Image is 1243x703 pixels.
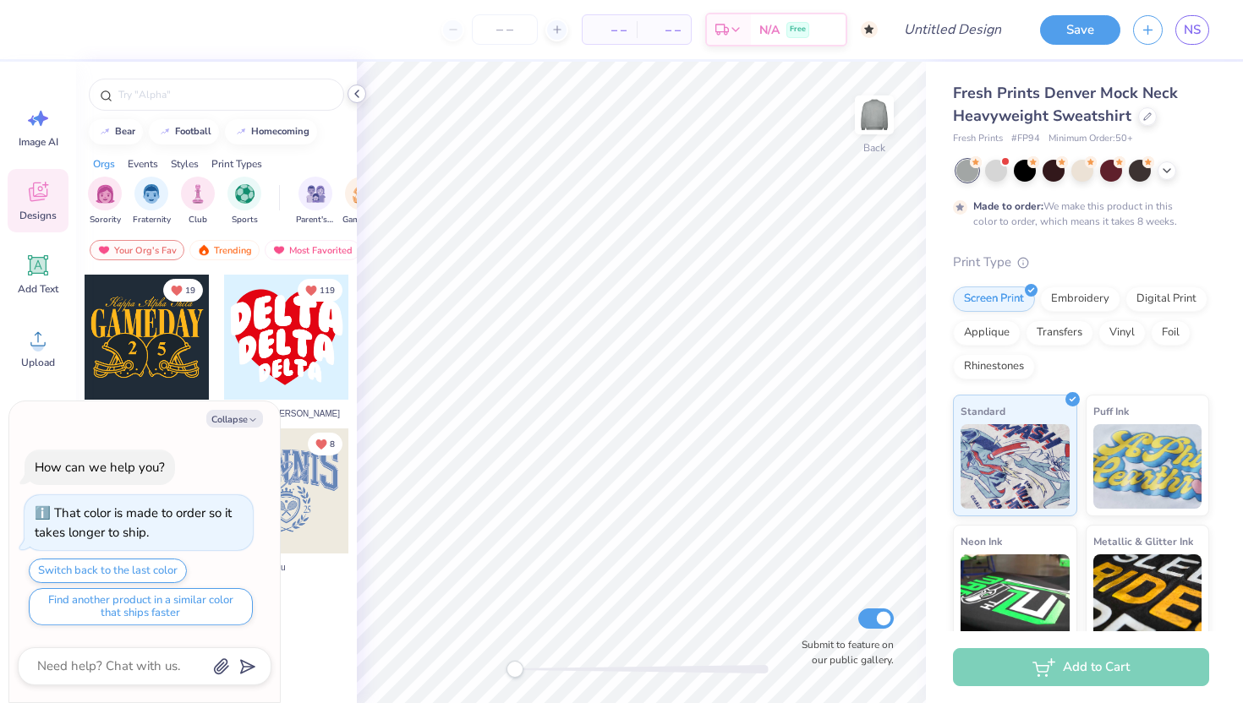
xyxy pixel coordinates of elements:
img: Puff Ink [1093,424,1202,509]
div: Foil [1151,320,1191,346]
img: most_fav.gif [272,244,286,256]
span: Club [189,214,207,226]
button: homecoming [225,119,317,144]
span: Game Day [342,214,381,226]
button: filter button [342,177,381,226]
span: Fav by [PERSON_NAME] [247,407,340,420]
a: NS [1175,15,1209,45]
label: Submit to feature on our public gallery. [792,637,894,668]
span: # FP94 [1011,132,1040,146]
div: Screen Print [953,286,1035,312]
span: Fraternity [133,214,171,226]
button: Save [1040,15,1120,45]
div: That color is made to order so it takes longer to ship. [35,504,232,541]
span: Metallic & Glitter Ink [1093,532,1193,550]
img: Sorority Image [96,184,115,204]
img: trend_line.gif [98,127,112,137]
span: Neon Ink [961,532,1002,550]
span: Designs [19,209,57,222]
span: – – [593,21,627,39]
button: Unlike [308,433,342,455]
div: Print Type [953,253,1209,272]
img: trend_line.gif [158,127,172,137]
span: Upload [21,356,55,369]
button: filter button [296,177,335,226]
div: Transfers [1026,320,1093,346]
div: homecoming [251,127,309,136]
button: Find another product in a similar color that ships faster [29,588,253,625]
div: filter for Game Day [342,177,381,226]
img: Standard [961,424,1070,509]
div: filter for Sorority [88,177,122,226]
img: Sports Image [235,184,255,204]
img: Parent's Weekend Image [306,184,326,204]
div: Vinyl [1098,320,1146,346]
input: Try "Alpha" [117,86,333,103]
img: most_fav.gif [97,244,111,256]
span: Add Text [18,282,58,296]
span: Fresh Prints Denver Mock Neck Heavyweight Sweatshirt [953,83,1178,126]
span: Parent's Weekend [296,214,335,226]
button: football [149,119,219,144]
button: Switch back to the last color [29,559,187,583]
div: Back [863,140,885,155]
div: Accessibility label [507,661,523,678]
span: Fresh Prints [953,132,1003,146]
div: Events [128,156,158,172]
span: Sorority [90,214,121,226]
div: bear [115,127,135,136]
input: Untitled Design [890,13,1015,46]
div: Trending [189,240,260,260]
div: Digital Print [1125,286,1207,312]
div: Rhinestones [953,354,1035,379]
span: N/A [759,21,780,39]
div: Embroidery [1040,286,1120,312]
img: Fraternity Image [142,184,161,204]
img: Game Day Image [353,184,372,204]
div: football [175,127,211,136]
div: filter for Fraternity [133,177,171,226]
img: trend_line.gif [234,127,248,137]
input: – – [472,14,538,45]
img: Back [857,98,891,132]
div: We make this product in this color to order, which means it takes 8 weeks. [973,199,1181,229]
div: filter for Club [181,177,215,226]
div: filter for Parent's Weekend [296,177,335,226]
img: Neon Ink [961,554,1070,639]
span: Image AI [19,135,58,149]
span: 8 [330,440,335,449]
div: Your Org's Fav [90,240,184,260]
div: Styles [171,156,199,172]
button: bear [89,119,143,144]
button: filter button [227,177,261,226]
div: Print Types [211,156,262,172]
span: Sports [232,214,258,226]
span: Minimum Order: 50 + [1049,132,1133,146]
span: – – [647,21,681,39]
strong: Made to order: [973,199,1043,213]
button: filter button [88,177,122,226]
img: Club Image [189,184,207,204]
div: Applique [953,320,1021,346]
span: Standard [961,402,1005,420]
button: Collapse [206,410,263,428]
img: trending.gif [197,244,211,256]
div: filter for Sports [227,177,261,226]
span: NS [1184,20,1201,40]
div: Orgs [93,156,115,172]
button: filter button [181,177,215,226]
img: Metallic & Glitter Ink [1093,554,1202,639]
div: Most Favorited [265,240,360,260]
span: Puff Ink [1093,402,1129,420]
div: How can we help you? [35,459,165,476]
span: Free [790,24,806,35]
button: filter button [133,177,171,226]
